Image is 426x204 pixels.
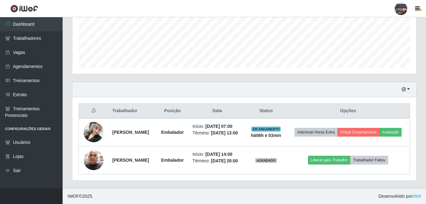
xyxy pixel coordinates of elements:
time: [DATE] 14:00 [205,152,232,157]
span: IWOF [68,194,79,199]
button: Liberar para Trabalho [308,156,350,165]
th: Status [246,104,286,118]
th: Opções [286,104,410,118]
th: Posição [156,104,189,118]
li: Término: [192,130,242,136]
span: EM ANDAMENTO [251,127,281,132]
li: Início: [192,151,242,158]
strong: há 06 h e 03 min [251,133,281,138]
strong: [PERSON_NAME] [112,158,149,163]
button: Avaliação [379,128,402,137]
button: Adicionar Horas Extra [295,128,337,137]
li: Início: [192,123,242,130]
span: © 2025 . [68,193,93,200]
button: Trabalhador Faltou [350,156,388,165]
th: Trabalhador [109,104,156,118]
img: CoreUI Logo [10,5,38,13]
span: AGENDADO [255,158,277,163]
img: 1755712424414.jpeg [84,110,104,154]
li: Término: [192,158,242,164]
span: Desenvolvido por [378,193,421,200]
a: iWof [412,194,421,199]
strong: [PERSON_NAME] [112,130,149,135]
button: Forçar Encerramento [337,128,379,137]
th: Data [189,104,246,118]
time: [DATE] 07:00 [205,124,232,129]
strong: Embalador [161,130,184,135]
time: [DATE] 20:00 [211,158,238,163]
img: 1736890785171.jpeg [84,142,104,178]
strong: Embalador [161,158,184,163]
time: [DATE] 13:00 [211,130,238,135]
